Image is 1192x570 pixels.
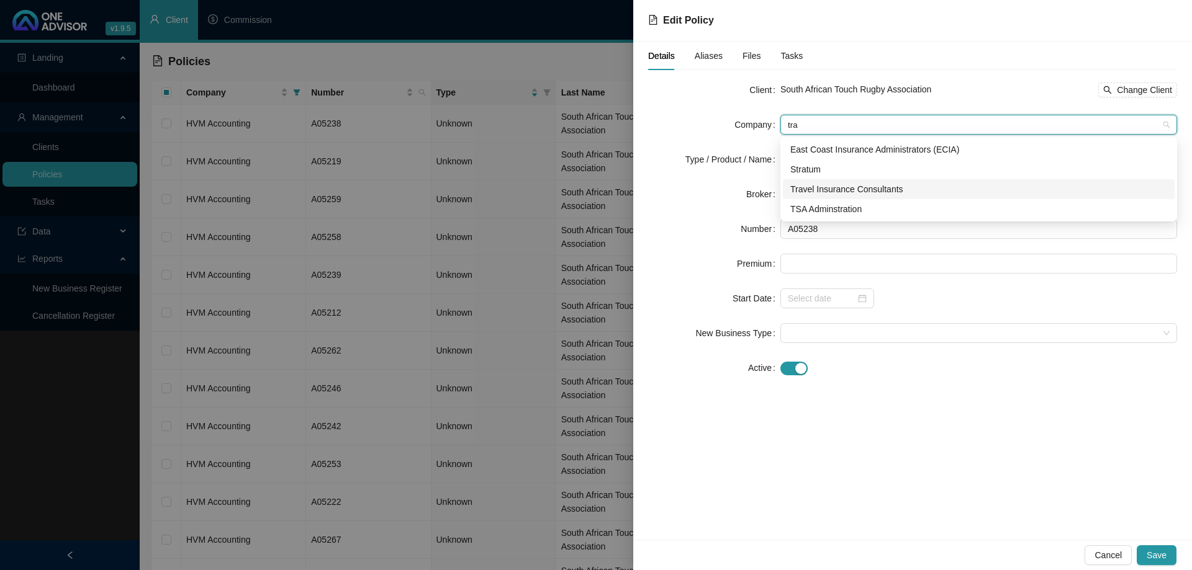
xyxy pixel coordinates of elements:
[790,163,1167,176] div: Stratum
[1137,545,1176,565] button: Save
[1117,83,1172,97] span: Change Client
[781,51,803,60] span: Tasks
[685,149,780,169] label: Type / Product / Name
[783,199,1175,219] div: TSA Adminstration
[734,115,780,135] label: Company
[790,143,1167,156] div: East Coast Insurance Administrators (ECIA)
[695,51,723,60] span: Aliases
[780,84,931,94] span: South African Touch Rugby Association
[648,51,675,60] span: Details
[790,182,1167,196] div: Travel Insurance Consultants
[648,15,658,25] span: file-text
[783,159,1175,179] div: Stratum
[788,292,856,305] input: Select date
[737,254,780,274] label: Premium
[1103,86,1112,94] span: search
[1085,545,1132,565] button: Cancel
[790,202,1167,216] div: TSA Adminstration
[743,51,761,60] span: Files
[749,80,780,100] label: Client
[783,179,1175,199] div: Travel Insurance Consultants
[746,184,780,204] label: Broker
[663,15,714,25] span: Edit Policy
[748,358,780,378] label: Active
[741,219,780,239] label: Number
[1147,548,1167,562] span: Save
[733,288,780,308] label: Start Date
[695,323,780,343] label: New Business Type
[1098,82,1177,97] button: Change Client
[783,140,1175,159] div: East Coast Insurance Administrators (ECIA)
[1095,548,1122,562] span: Cancel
